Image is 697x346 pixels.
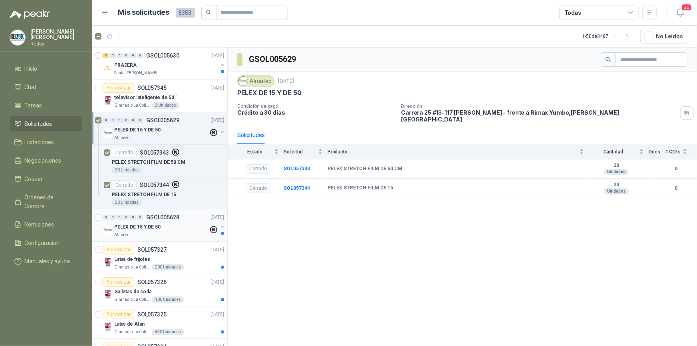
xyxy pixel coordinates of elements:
div: Solicitudes [237,131,265,139]
p: SOL057326 [137,279,167,285]
span: 20 [681,4,692,11]
div: 3 [103,53,109,58]
img: Company Logo [103,258,113,267]
a: Por cotizarSOL057326[DATE] Company LogoGalletas de sodaGimnasio La Colina100 Unidades [92,274,227,306]
p: Carrera 25 #13-117 [PERSON_NAME] - frente a Rimax Yumbo , [PERSON_NAME][GEOGRAPHIC_DATA] [401,109,677,123]
div: Cerrado [112,180,137,190]
b: 0 [665,165,687,173]
div: 0 [123,215,129,220]
div: 0 [103,215,109,220]
p: [DATE] [210,278,224,286]
div: 0 [130,215,136,220]
a: Tareas [10,98,82,113]
p: Galletas de soda [114,288,151,296]
b: SOL057344 [284,185,310,191]
span: Configuración [25,239,60,247]
div: Todas [564,8,581,17]
span: Licitaciones [25,138,54,147]
p: Almatec [114,232,129,238]
a: Cotizar [10,171,82,187]
p: [DATE] [210,246,224,254]
div: Por cotizar [103,245,134,255]
a: 0 0 0 0 0 0 GSOL005628[DATE] Company LogoPELEX DE 15 Y DE 50Almatec [103,213,226,238]
p: Almatec [114,135,129,141]
a: Por cotizarSOL057345[DATE] Company Logotelevisor inteligente de 50¨Gimnasio La Colina2 Unidades [92,80,227,112]
p: Gimnasio La Colina [114,102,150,109]
div: 0 [117,53,123,58]
a: Manuales y ayuda [10,254,82,269]
div: 30 Unidades [112,167,142,173]
div: Por cotizar [103,83,134,93]
img: Company Logo [103,64,113,73]
p: PRADERA [114,62,137,69]
div: 0 [123,53,129,58]
div: Cerrado [246,183,270,193]
p: Crédito a 30 días [237,109,395,116]
p: PELEX STRETCH FILM DE 50 CM [112,159,185,166]
div: 0 [117,215,123,220]
span: Remisiones [25,220,54,229]
div: 0 [137,215,143,220]
p: Latas de frijoles [114,256,150,263]
div: 20 Unidades [112,199,142,206]
a: 0 0 0 0 0 0 GSOL005629[DATE] Company LogoPELEX DE 15 Y DE 50Almatec [103,115,226,141]
span: Producto [328,149,578,155]
a: Chat [10,80,82,95]
span: Tareas [25,101,42,110]
span: Inicio [25,64,38,73]
div: Por cotizar [103,310,134,319]
p: SOL057327 [137,247,167,253]
div: Unidades [604,188,629,195]
p: [DATE] [210,214,224,221]
a: Órdenes de Compra [10,190,82,214]
p: SOL057345 [137,85,167,91]
th: Cantidad [589,144,649,159]
div: 0 [123,117,129,123]
p: [DATE] [210,311,224,318]
button: No Leídos [640,29,687,44]
p: SOL057344 [140,182,169,188]
b: 0 [665,185,687,192]
p: SOL057325 [137,312,167,317]
div: 0 [117,117,123,123]
p: televisor inteligente de 50¨ [114,94,177,101]
b: 30 [589,163,644,169]
img: Company Logo [103,128,113,138]
a: Licitaciones [10,135,82,150]
p: [DATE] [278,78,294,85]
div: 0 [137,117,143,123]
div: 0 [137,53,143,58]
p: SOL057343 [140,150,169,155]
p: Latas de Atún [114,320,145,328]
img: Company Logo [103,225,113,235]
b: PELEX STRETCH FILM DE 15 [328,185,393,191]
img: Logo peakr [10,10,50,19]
span: Estado [237,149,272,155]
b: PELEX STRETCH FILM DE 50 CM [328,166,402,172]
p: Gimnasio La Colina [114,329,150,335]
div: 450 Unidades [152,329,184,335]
a: SOL057343 [284,166,310,171]
p: Gimnasio La Colina [114,296,150,303]
a: Por cotizarSOL057327[DATE] Company LogoLatas de frijolesGimnasio La Colina200 Unidades [92,242,227,274]
span: search [606,57,611,62]
a: Negociaciones [10,153,82,168]
a: Solicitudes [10,116,82,131]
span: Negociaciones [25,156,62,165]
div: 1 - 50 de 3487 [582,30,634,43]
span: Órdenes de Compra [25,193,75,211]
span: Cotizar [25,175,43,183]
div: Cerrado [112,148,137,157]
span: Chat [25,83,37,91]
p: GSOL005628 [146,215,179,220]
img: Company Logo [103,322,113,332]
th: Solicitud [284,144,328,159]
a: 3 0 0 0 0 0 GSOL005630[DATE] Company LogoPRADERASanta [PERSON_NAME] [103,51,226,76]
th: Producto [328,144,589,159]
p: Santa [PERSON_NAME] [114,70,157,76]
a: Remisiones [10,217,82,232]
p: GSOL005630 [146,53,179,58]
img: Company Logo [239,77,248,86]
span: search [206,10,212,15]
img: Company Logo [103,290,113,300]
